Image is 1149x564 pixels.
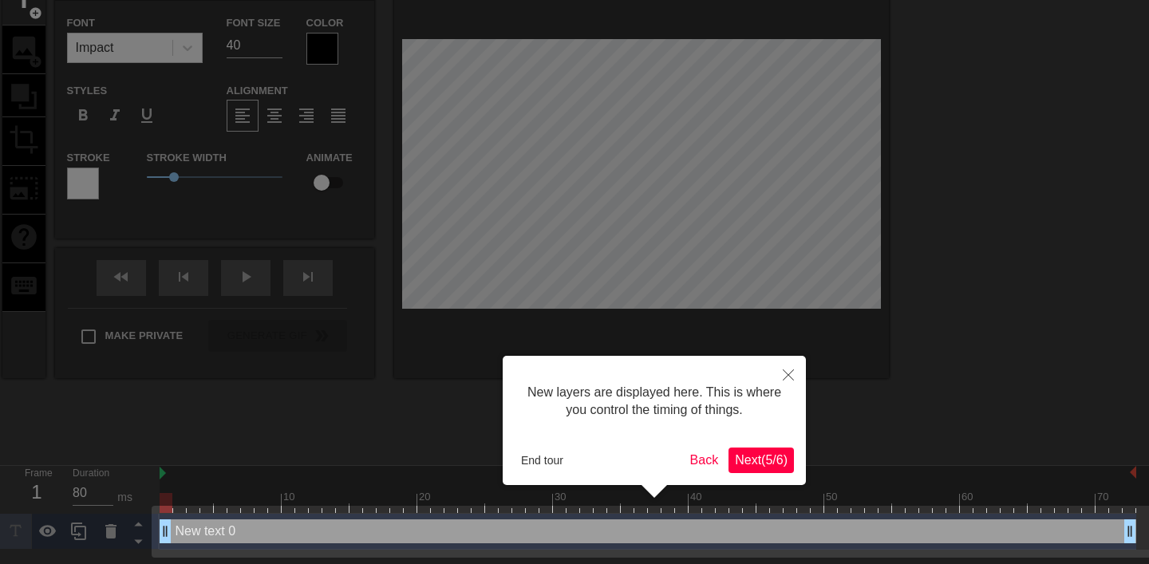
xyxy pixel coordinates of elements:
button: Close [771,356,806,392]
button: Next [728,448,794,473]
span: Next ( 5 / 6 ) [735,453,788,467]
button: Back [684,448,725,473]
div: New layers are displayed here. This is where you control the timing of things. [515,368,794,436]
button: End tour [515,448,570,472]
